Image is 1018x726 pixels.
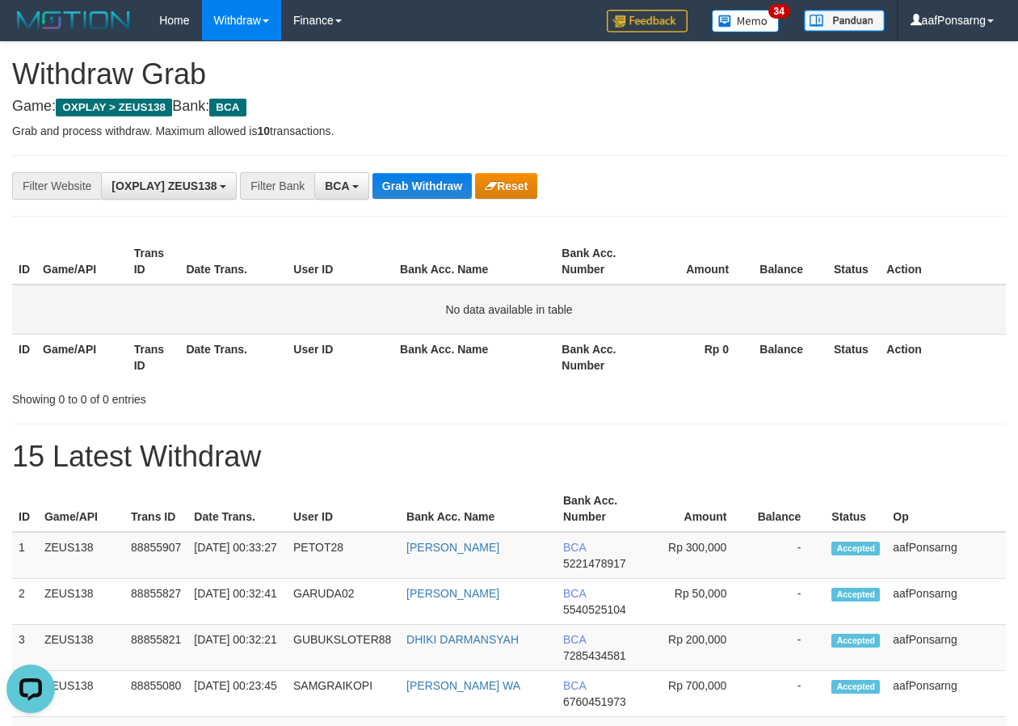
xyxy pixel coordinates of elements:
[886,625,1006,671] td: aafPonsarng
[393,238,555,285] th: Bank Acc. Name
[179,334,287,380] th: Date Trans.
[555,238,645,285] th: Bank Acc. Number
[287,334,393,380] th: User ID
[124,625,187,671] td: 88855821
[12,579,38,625] td: 2
[38,671,124,717] td: ZEUS138
[12,385,412,407] div: Showing 0 to 0 of 0 entries
[886,579,1006,625] td: aafPonsarng
[646,671,751,717] td: Rp 700,000
[827,238,880,285] th: Status
[56,99,172,116] span: OXPLAY > ZEUS138
[12,285,1006,335] td: No data available in table
[751,486,825,532] th: Balance
[563,649,626,662] span: Copy 7285434581 to clipboard
[406,679,520,692] a: [PERSON_NAME] WA
[209,99,246,116] span: BCA
[12,8,135,32] img: MOTION_logo.png
[187,486,287,532] th: Date Trans.
[128,238,180,285] th: Trans ID
[12,625,38,671] td: 3
[831,634,880,648] span: Accepted
[886,486,1006,532] th: Op
[646,532,751,579] td: Rp 300,000
[287,238,393,285] th: User ID
[287,671,400,717] td: SAMGRAIKOPI
[753,238,827,285] th: Balance
[753,334,827,380] th: Balance
[287,625,400,671] td: GUBUKSLOTER88
[880,334,1006,380] th: Action
[38,625,124,671] td: ZEUS138
[187,579,287,625] td: [DATE] 00:32:41
[563,587,586,600] span: BCA
[827,334,880,380] th: Status
[12,172,101,200] div: Filter Website
[563,603,626,616] span: Copy 5540525104 to clipboard
[12,238,36,285] th: ID
[646,579,751,625] td: Rp 50,000
[646,486,751,532] th: Amount
[751,625,825,671] td: -
[831,680,880,694] span: Accepted
[751,579,825,625] td: -
[372,173,472,199] button: Grab Withdraw
[325,179,349,192] span: BCA
[563,633,586,646] span: BCA
[128,334,180,380] th: Trans ID
[768,4,790,19] span: 34
[646,625,751,671] td: Rp 200,000
[406,587,499,600] a: [PERSON_NAME]
[607,10,688,32] img: Feedback.jpg
[124,532,187,579] td: 88855907
[287,486,400,532] th: User ID
[406,633,519,646] a: DHIKI DARMANSYAH
[646,334,753,380] th: Rp 0
[751,671,825,717] td: -
[124,579,187,625] td: 88855827
[179,238,287,285] th: Date Trans.
[557,486,646,532] th: Bank Acc. Number
[187,625,287,671] td: [DATE] 00:32:21
[406,541,499,554] a: [PERSON_NAME]
[804,10,885,32] img: panduan.png
[555,334,645,380] th: Bank Acc. Number
[12,123,1006,139] p: Grab and process withdraw. Maximum allowed is transactions.
[187,532,287,579] td: [DATE] 00:33:27
[287,579,400,625] td: GARUDA02
[124,486,187,532] th: Trans ID
[886,671,1006,717] td: aafPonsarng
[825,486,886,532] th: Status
[12,58,1006,91] h1: Withdraw Grab
[187,671,287,717] td: [DATE] 00:23:45
[12,486,38,532] th: ID
[831,542,880,555] span: Accepted
[240,172,314,200] div: Filter Bank
[886,532,1006,579] td: aafPonsarng
[38,532,124,579] td: ZEUS138
[12,532,38,579] td: 1
[646,238,753,285] th: Amount
[712,10,780,32] img: Button%20Memo.svg
[751,532,825,579] td: -
[400,486,557,532] th: Bank Acc. Name
[563,541,586,554] span: BCA
[36,334,128,380] th: Game/API
[36,238,128,285] th: Game/API
[287,532,400,579] td: PETOT28
[393,334,555,380] th: Bank Acc. Name
[38,486,124,532] th: Game/API
[563,557,626,570] span: Copy 5221478917 to clipboard
[101,172,237,200] button: [OXPLAY] ZEUS138
[124,671,187,717] td: 88855080
[475,173,537,199] button: Reset
[880,238,1006,285] th: Action
[12,334,36,380] th: ID
[257,125,270,137] strong: 10
[111,179,217,192] span: [OXPLAY] ZEUS138
[38,579,124,625] td: ZEUS138
[12,441,1006,473] h1: 15 Latest Withdraw
[831,588,880,601] span: Accepted
[12,99,1006,115] h4: Game: Bank:
[563,695,626,708] span: Copy 6760451973 to clipboard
